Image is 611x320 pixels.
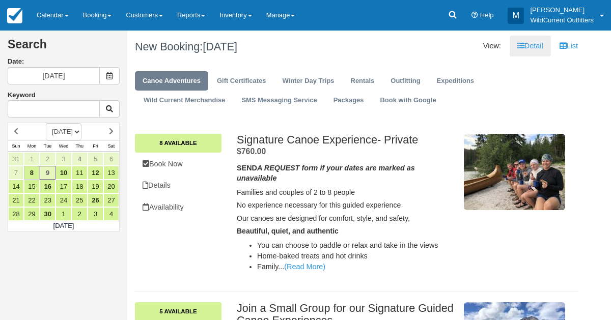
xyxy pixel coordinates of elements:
td: [DATE] [8,221,120,231]
a: 16 [40,180,55,193]
a: SMS Messaging Service [234,91,324,110]
a: 15 [24,180,40,193]
a: 20 [103,180,119,193]
a: (Read More) [284,263,325,271]
h1: New Booking: [135,41,349,53]
a: Outfitting [383,71,428,91]
strong: Beautiful, quiet, and authentic [237,227,339,235]
a: 22 [24,193,40,207]
a: Wild Current Merchandise [136,91,233,110]
a: 24 [55,193,71,207]
li: View: [476,36,509,56]
a: 25 [72,193,88,207]
a: 11 [72,166,88,180]
li: You can choose to paddle or relax and take in the views [257,240,456,251]
a: 13 [103,166,119,180]
a: 8 [24,166,40,180]
a: 17 [55,180,71,193]
strong: Price: $760 [237,147,266,156]
a: 2 [72,207,88,221]
th: Sun [8,140,24,152]
th: Wed [55,140,71,152]
th: Tue [40,140,55,152]
a: Availability [135,197,221,218]
h5: Families and couples of 2 to 8 people [237,189,456,196]
span: Help [480,11,494,19]
em: A REQUEST form if your dates are marked as unavailable [237,164,415,183]
a: 28 [8,207,24,221]
div: M [508,8,524,24]
a: Rentals [343,71,382,91]
a: Canoe Adventures [135,71,208,91]
a: 9 [40,166,55,180]
th: Sat [103,140,119,152]
a: 6 [103,152,119,166]
li: Family... [257,261,456,272]
a: 23 [40,193,55,207]
a: 3 [55,152,71,166]
a: List [552,36,586,56]
li: Home-baked treats and hot drinks [257,251,456,261]
a: 29 [24,207,40,221]
a: Details [135,175,221,196]
a: 10 [55,166,71,180]
a: 8 Available [135,134,221,152]
button: Keyword Search [99,100,120,118]
a: Gift Certificates [209,71,273,91]
label: Keyword [8,91,36,99]
a: Detail [510,36,551,56]
a: 1 [55,207,71,221]
th: Mon [24,140,40,152]
a: Book with Google [372,91,443,110]
a: 26 [88,193,103,207]
img: M10-6 [464,134,565,210]
label: Date: [8,57,120,67]
a: 30 [40,207,55,221]
th: Fri [88,140,103,152]
a: 27 [103,193,119,207]
a: 2 [40,152,55,166]
i: Help [471,12,478,19]
a: 7 [8,166,24,180]
a: 31 [8,152,24,166]
img: checkfront-main-nav-mini-logo.png [7,8,22,23]
a: Winter Day Trips [274,71,342,91]
h5: No experience necessary for this guided experience [237,201,456,209]
strong: SEND [237,164,415,183]
a: Packages [326,91,372,110]
a: 5 [88,152,103,166]
a: 12 [88,166,103,180]
span: $760.00 [237,147,266,156]
h5: Our canoes are designed for comfort, style, and safety, [237,215,456,222]
p: [PERSON_NAME] [530,5,594,15]
a: 18 [72,180,88,193]
a: 19 [88,180,103,193]
span: [DATE] [203,40,237,53]
a: 4 [103,207,119,221]
h2: Search [8,38,120,57]
a: 21 [8,193,24,207]
a: 4 [72,152,88,166]
a: Expeditions [429,71,482,91]
a: 14 [8,180,24,193]
h2: Signature Canoe Experience- Private [237,134,456,146]
p: WildCurrent Outfitters [530,15,594,25]
a: 1 [24,152,40,166]
a: 3 [88,207,103,221]
a: Book Now [135,154,221,174]
th: Thu [72,140,88,152]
